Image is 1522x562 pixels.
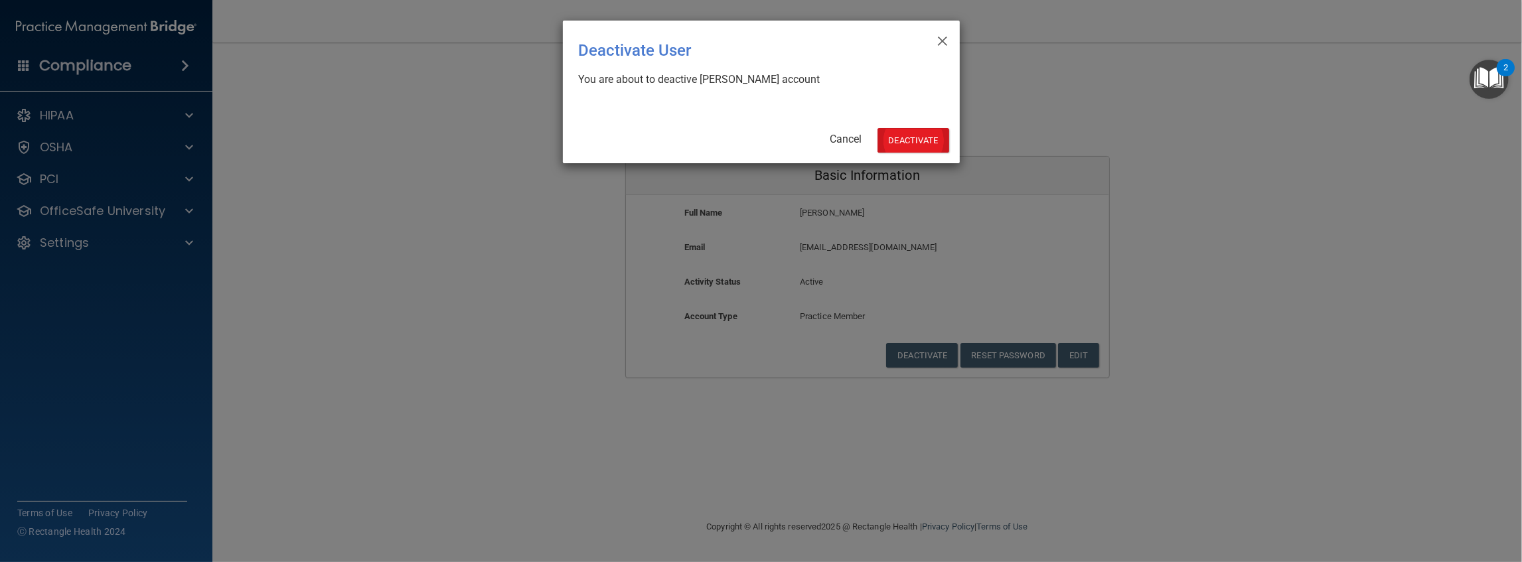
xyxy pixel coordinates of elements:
[877,128,949,153] button: Deactivate
[937,26,949,52] span: ×
[1470,60,1509,99] button: Open Resource Center, 2 new notifications
[579,31,889,70] div: Deactivate User
[830,133,862,145] a: Cancel
[579,72,933,87] div: You are about to deactive [PERSON_NAME] account
[1503,68,1508,85] div: 2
